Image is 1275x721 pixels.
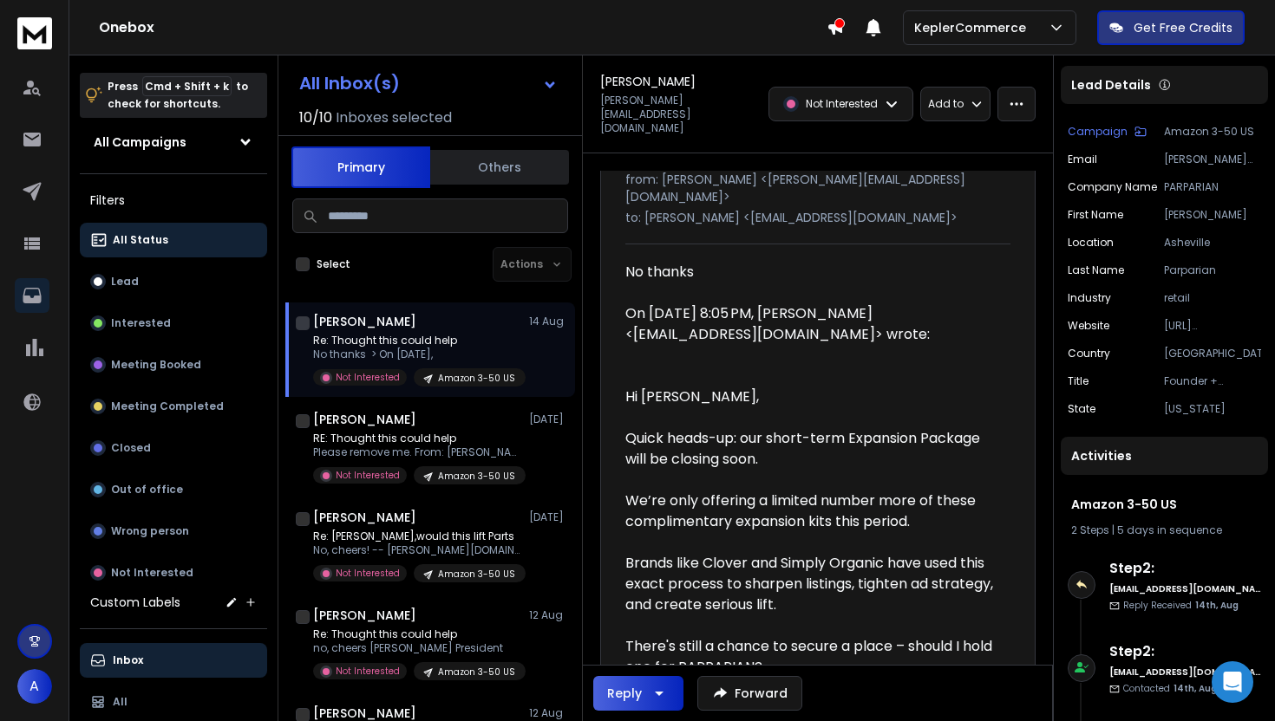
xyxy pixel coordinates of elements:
[529,510,568,524] p: [DATE]
[1071,76,1151,94] p: Lead Details
[529,315,568,328] p: 14 Aug
[313,641,521,655] p: no, cheers [PERSON_NAME] President
[1068,180,1157,194] p: Company Name
[111,399,224,413] p: Meeting Completed
[111,483,183,497] p: Out of office
[285,66,572,101] button: All Inbox(s)
[313,411,416,428] h1: [PERSON_NAME]
[317,257,350,271] label: Select
[313,445,521,459] p: Please remove me. From: [PERSON_NAME]
[806,97,878,111] p: Not Interested
[80,389,267,424] button: Meeting Completed
[1068,125,1147,139] button: Campaign
[928,97,964,111] p: Add to
[625,386,997,407] div: Hi [PERSON_NAME],
[1068,319,1109,333] p: website
[1068,153,1097,166] p: Email
[80,685,267,719] button: All
[80,348,267,382] button: Meeting Booked
[1071,523,1109,537] span: 2 Steps
[111,275,139,289] p: Lead
[625,553,997,615] div: Brands like Clover and Simply Organic have used this exact process to sharpen listings, tighten a...
[80,472,267,507] button: Out of office
[1097,10,1245,45] button: Get Free Credits
[80,223,267,257] button: All Status
[1068,291,1111,305] p: industry
[600,73,696,90] h1: [PERSON_NAME]
[336,371,400,384] p: Not Interested
[111,358,201,372] p: Meeting Booked
[299,75,400,92] h1: All Inbox(s)
[625,303,997,366] blockquote: On [DATE] 8:05 PM, [PERSON_NAME] <[EMAIL_ADDRESS][DOMAIN_NAME]> wrote:
[113,653,143,667] p: Inbox
[99,17,827,38] h1: Onebox
[1164,236,1261,250] p: Asheville
[438,666,515,679] p: Amazon 3-50 US
[142,76,232,96] span: Cmd + Shift + k
[430,148,569,186] button: Others
[438,470,515,483] p: Amazon 3-50 US
[313,432,521,445] p: RE: Thought this could help
[108,78,248,113] p: Press to check for shortcuts.
[1068,347,1110,360] p: Country
[600,94,758,135] p: [PERSON_NAME][EMAIL_ADDRESS][DOMAIN_NAME]
[1109,666,1261,679] h6: [EMAIL_ADDRESS][DOMAIN_NAME]
[313,607,416,624] h1: [PERSON_NAME]
[80,125,267,159] button: All Campaigns
[313,543,521,557] p: No, cheers! -- [PERSON_NAME][DOMAIN_NAME] -
[438,568,515,581] p: Amazon 3-50 US
[111,566,193,580] p: Not Interested
[111,524,189,538] p: Wrong person
[1068,374,1089,388] p: title
[1164,180,1261,194] p: PARPARIAN
[914,19,1033,36] p: KeplerCommerce
[291,146,430,188] button: Primary
[529,608,568,622] p: 12 Aug
[313,529,521,543] p: Re: [PERSON_NAME],would this lift Parts
[313,313,416,330] h1: [PERSON_NAME]
[1212,661,1253,703] div: Open Intercom Messenger
[80,264,267,299] button: Lead
[1164,125,1261,139] p: Amazon 3-50 US
[1071,496,1258,513] h1: Amazon 3-50 US
[1123,599,1239,612] p: Reply Received
[607,685,642,702] div: Reply
[80,555,267,590] button: Not Interested
[625,262,997,283] div: No thanks
[17,669,52,704] button: A
[1071,523,1258,537] div: |
[1109,582,1261,595] h6: [EMAIL_ADDRESS][DOMAIN_NAME]
[593,676,683,711] button: Reply
[1109,558,1261,579] h6: Step 2 :
[529,706,568,720] p: 12 Aug
[299,107,332,128] span: 10 / 10
[113,695,127,709] p: All
[1164,347,1261,360] p: [GEOGRAPHIC_DATA]
[336,107,452,128] h3: Inboxes selected
[1174,682,1217,695] span: 14th, Aug
[80,514,267,549] button: Wrong person
[80,431,267,465] button: Closed
[1195,599,1239,612] span: 14th, Aug
[313,334,521,348] p: Re: Thought this could help
[1164,374,1261,388] p: Founder + Creative Director
[1068,402,1095,416] p: State
[80,643,267,678] button: Inbox
[313,348,521,361] p: No thanks > On [DATE],
[336,469,400,482] p: Not Interested
[1164,153,1261,166] p: [PERSON_NAME][EMAIL_ADDRESS][DOMAIN_NAME]
[625,428,997,470] div: Quick heads-up: our short-term Expansion Package will be closing soon.
[80,306,267,341] button: Interested
[625,171,1010,205] p: from: [PERSON_NAME] <[PERSON_NAME][EMAIL_ADDRESS][DOMAIN_NAME]>
[1164,208,1261,222] p: [PERSON_NAME]
[529,412,568,426] p: [DATE]
[111,441,151,455] p: Closed
[1134,19,1232,36] p: Get Free Credits
[625,490,997,532] div: We’re only offering a limited number more of these complimentary expansion kits this period.
[1068,208,1123,222] p: First Name
[1109,641,1261,662] h6: Step 2 :
[1068,236,1114,250] p: location
[1068,125,1128,139] p: Campaign
[111,316,171,330] p: Interested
